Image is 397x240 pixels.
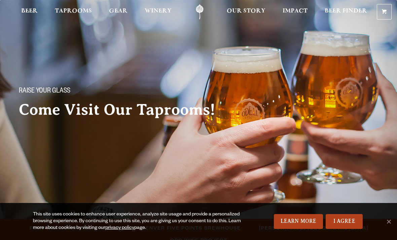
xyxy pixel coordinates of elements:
[105,226,134,231] a: privacy policy
[19,101,229,118] h2: Come Visit Our Taprooms!
[21,8,38,14] span: Beer
[227,8,265,14] span: Our Story
[17,4,42,20] a: Beer
[274,214,323,229] a: Learn More
[283,8,308,14] span: Impact
[145,8,172,14] span: Winery
[320,4,371,20] a: Beer Finder
[278,4,312,20] a: Impact
[222,4,270,20] a: Our Story
[385,218,392,225] span: No
[187,4,212,20] a: Odell Home
[325,8,367,14] span: Beer Finder
[33,211,251,232] div: This site uses cookies to enhance user experience, analyze site usage and provide a personalized ...
[55,8,92,14] span: Taprooms
[50,4,96,20] a: Taprooms
[140,4,176,20] a: Winery
[109,8,128,14] span: Gear
[105,4,132,20] a: Gear
[19,87,70,96] span: Raise your glass
[326,214,363,229] a: I Agree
